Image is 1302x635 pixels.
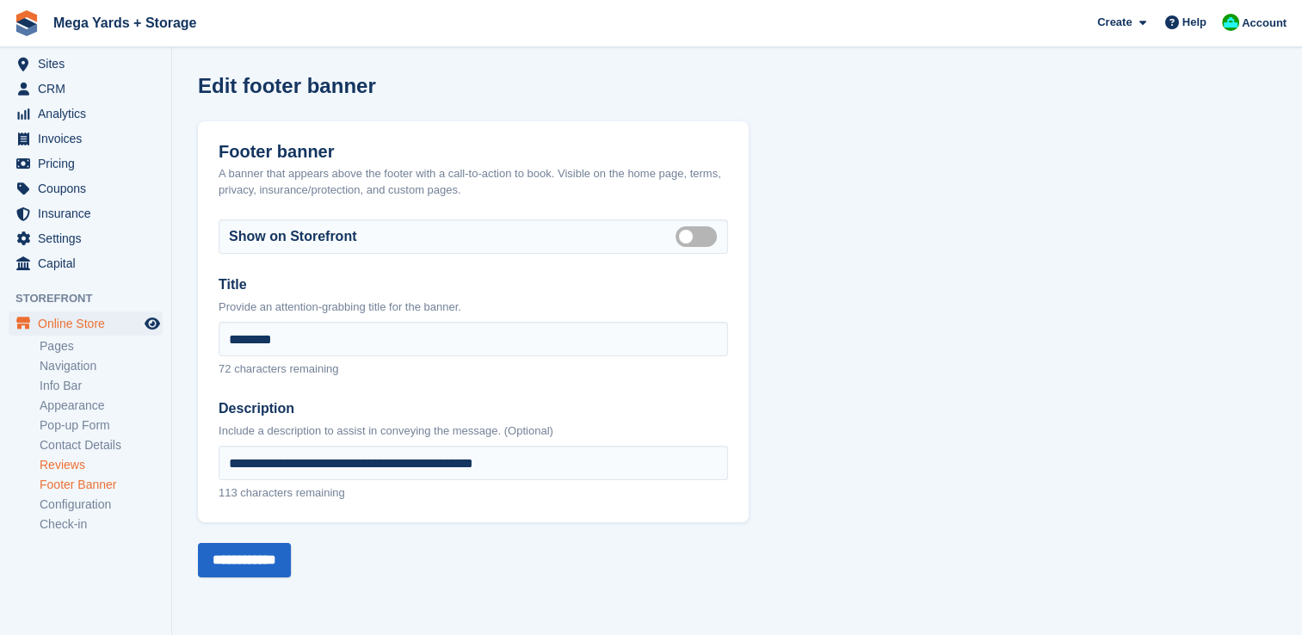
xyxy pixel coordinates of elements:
a: menu [9,52,163,76]
span: CRM [38,77,141,101]
a: menu [9,311,163,336]
span: characters remaining [234,362,338,375]
a: menu [9,176,163,200]
div: Provide an attention-grabbing title for the banner. [219,299,461,316]
span: Create [1097,14,1132,31]
a: Contact Details [40,437,163,453]
label: Title [219,277,247,292]
label: Description [219,401,294,416]
h1: Edit footer banner [198,74,376,97]
a: Footer Banner [40,477,163,493]
div: Show on Storefront [219,219,728,254]
a: menu [9,102,163,126]
span: characters remaining [240,486,344,499]
img: Ben Ainscough [1222,14,1239,31]
h2: Footer banner [219,142,334,162]
a: menu [9,151,163,176]
span: Pricing [38,151,141,176]
a: Appearance [40,398,163,414]
a: Mega Yards + Storage [46,9,203,37]
span: Analytics [38,102,141,126]
a: Check-in [40,516,163,533]
a: menu [9,201,163,225]
span: Coupons [38,176,141,200]
a: Preview store [142,313,163,334]
a: Pop-up Form [40,417,163,434]
a: Info Bar [40,378,163,394]
span: Settings [38,226,141,250]
span: Online Store [38,311,141,336]
img: stora-icon-8386f47178a22dfd0bd8f6a31ec36ba5ce8667c1dd55bd0f319d3a0aa187defe.svg [14,10,40,36]
span: Account [1242,15,1287,32]
a: Pages [40,338,163,354]
a: Reviews [40,457,163,473]
span: Storefront [15,290,171,307]
div: Include a description to assist in conveying the message. (Optional) [219,422,553,440]
div: A banner that appears above the footer with a call-to-action to book. Visible on the home page, t... [219,165,728,199]
label: Visible on storefront [676,235,724,237]
span: Invoices [38,126,141,151]
a: Navigation [40,358,163,374]
a: Configuration [40,496,163,513]
span: Capital [38,251,141,275]
span: Help [1182,14,1206,31]
a: menu [9,251,163,275]
span: 72 [219,362,231,375]
a: menu [9,226,163,250]
a: menu [9,77,163,101]
span: Insurance [38,201,141,225]
span: Sites [38,52,141,76]
a: menu [9,126,163,151]
span: 113 [219,486,238,499]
